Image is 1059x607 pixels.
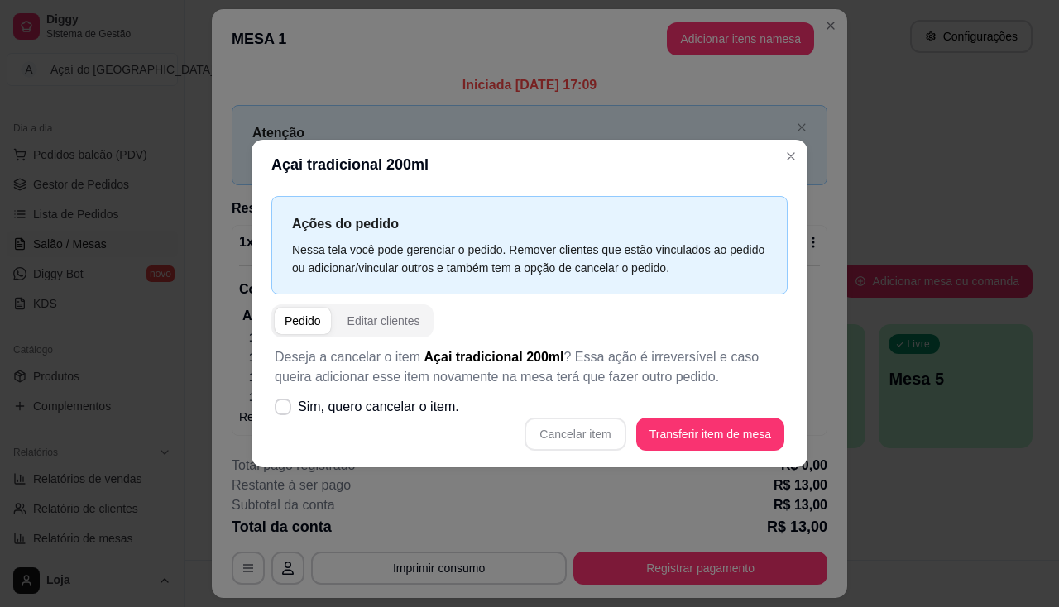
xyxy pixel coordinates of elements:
[347,313,420,329] div: Editar clientes
[778,143,804,170] button: Close
[292,213,767,234] p: Ações do pedido
[275,347,784,387] p: Deseja a cancelar o item ? Essa ação é irreversível e caso queira adicionar esse item novamente n...
[252,140,807,189] header: Açai tradicional 200ml
[636,418,784,451] button: Transferir item de mesa
[298,397,459,417] span: Sim, quero cancelar o item.
[424,350,564,364] span: Açai tradicional 200ml
[292,241,767,277] div: Nessa tela você pode gerenciar o pedido. Remover clientes que estão vinculados ao pedido ou adici...
[285,313,321,329] div: Pedido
